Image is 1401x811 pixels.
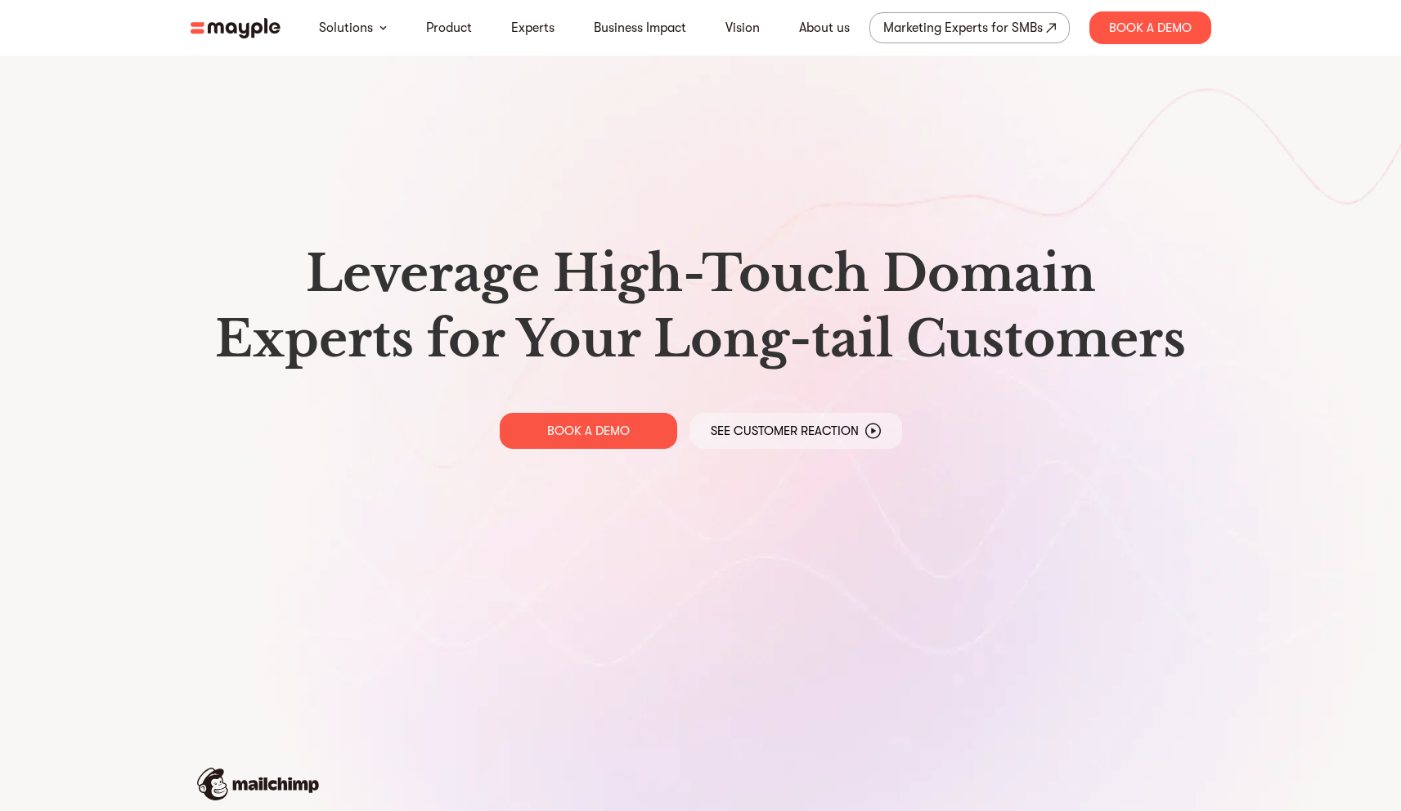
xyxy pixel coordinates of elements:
[711,423,859,439] p: See Customer Reaction
[197,768,319,800] img: mailchimp-logo
[869,12,1070,43] a: Marketing Experts for SMBs
[883,16,1043,39] div: Marketing Experts for SMBs
[319,18,373,38] a: Solutions
[547,423,630,439] p: BOOK A DEMO
[191,18,281,38] img: mayple-logo
[379,25,387,30] img: arrow-down
[799,18,850,38] a: About us
[725,18,760,38] a: Vision
[511,18,555,38] a: Experts
[1089,11,1211,44] div: Book A Demo
[204,241,1198,372] h1: Leverage High-Touch Domain Experts for Your Long-tail Customers
[500,413,677,449] a: BOOK A DEMO
[426,18,472,38] a: Product
[690,413,902,449] a: See Customer Reaction
[594,18,686,38] a: Business Impact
